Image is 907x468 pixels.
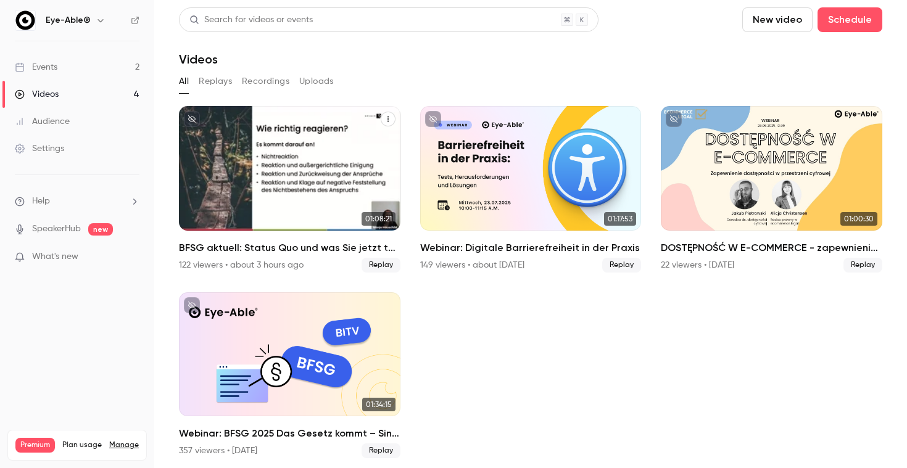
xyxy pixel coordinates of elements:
[15,61,57,73] div: Events
[818,7,882,32] button: Schedule
[184,297,200,313] button: unpublished
[88,223,113,236] span: new
[15,438,55,453] span: Premium
[32,195,50,208] span: Help
[179,106,400,273] a: 01:08:21BFSG aktuell: Status Quo und was Sie jetzt tun müssen122 viewers • about 3 hours agoReplay
[420,240,642,255] h2: Webinar: Digitale Barrierefreiheit in der Praxis
[420,106,642,273] li: Webinar: Digitale Barrierefreiheit in der Praxis
[742,7,813,32] button: New video
[425,111,441,127] button: unpublished
[179,240,400,255] h2: BFSG aktuell: Status Quo und was Sie jetzt tun müssen
[15,10,35,30] img: Eye-Able®
[179,52,218,67] h1: Videos
[362,398,396,411] span: 01:34:15
[15,142,64,155] div: Settings
[15,195,139,208] li: help-dropdown-opener
[840,212,877,226] span: 01:00:30
[179,7,882,461] section: Videos
[125,252,139,263] iframe: Noticeable Trigger
[420,106,642,273] a: 01:17:53Webinar: Digitale Barrierefreiheit in der Praxis149 viewers • about [DATE]Replay
[843,258,882,273] span: Replay
[242,72,289,91] button: Recordings
[62,440,102,450] span: Plan usage
[179,445,257,457] div: 357 viewers • [DATE]
[179,106,400,273] li: BFSG aktuell: Status Quo und was Sie jetzt tun müssen
[661,240,882,255] h2: DOSTĘPNOŚĆ W E-COMMERCE - zapewnienie dostępności w przestrzeni cyfrowej
[661,106,882,273] li: DOSTĘPNOŚĆ W E-COMMERCE - zapewnienie dostępności w przestrzeni cyfrowej
[199,72,232,91] button: Replays
[602,258,641,273] span: Replay
[179,72,189,91] button: All
[362,443,400,458] span: Replay
[32,250,78,263] span: What's new
[184,111,200,127] button: unpublished
[15,88,59,101] div: Videos
[604,212,636,226] span: 01:17:53
[109,440,139,450] a: Manage
[179,292,400,459] li: Webinar: BFSG 2025 Das Gesetz kommt – Sind Sie bereit?
[299,72,334,91] button: Uploads
[179,426,400,441] h2: Webinar: BFSG 2025 Das Gesetz kommt – Sind Sie bereit?
[420,259,524,271] div: 149 viewers • about [DATE]
[179,106,882,458] ul: Videos
[661,259,734,271] div: 22 viewers • [DATE]
[362,212,396,226] span: 01:08:21
[661,106,882,273] a: 01:00:30DOSTĘPNOŚĆ W E-COMMERCE - zapewnienie dostępności w przestrzeni cyfrowej22 viewers • [DAT...
[32,223,81,236] a: SpeakerHub
[666,111,682,127] button: unpublished
[15,115,70,128] div: Audience
[189,14,313,27] div: Search for videos or events
[362,258,400,273] span: Replay
[179,292,400,459] a: 01:34:15Webinar: BFSG 2025 Das Gesetz kommt – Sind Sie bereit?357 viewers • [DATE]Replay
[46,14,91,27] h6: Eye-Able®
[179,259,304,271] div: 122 viewers • about 3 hours ago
